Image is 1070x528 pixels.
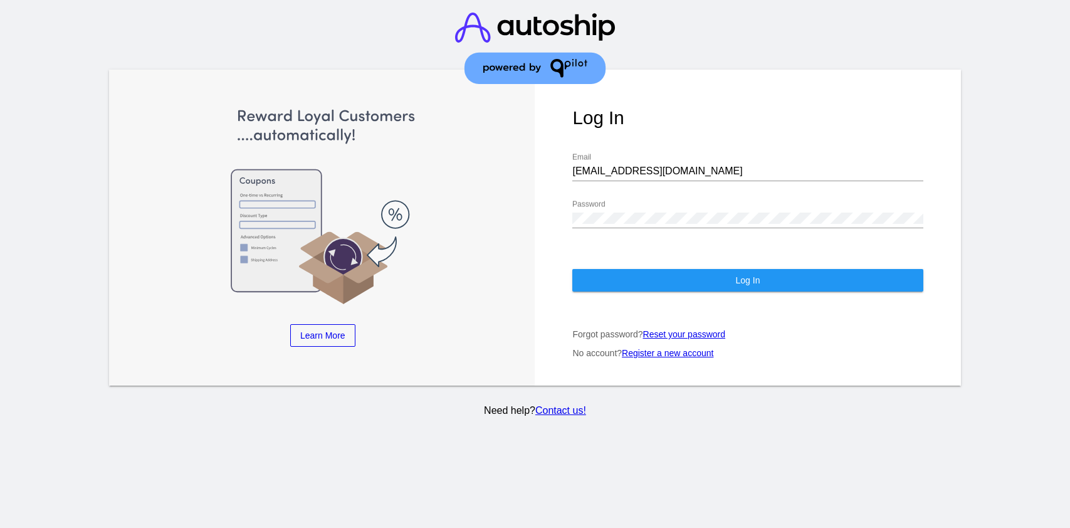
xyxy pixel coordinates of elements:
[643,329,726,339] a: Reset your password
[290,324,355,347] a: Learn More
[572,107,923,129] h1: Log In
[572,348,923,358] p: No account?
[572,269,923,292] button: Log In
[300,330,345,341] span: Learn More
[736,275,760,285] span: Log In
[147,107,498,305] img: Apply Coupons Automatically to Scheduled Orders with QPilot
[535,405,586,416] a: Contact us!
[572,329,923,339] p: Forgot password?
[107,405,963,416] p: Need help?
[572,166,923,177] input: Email
[622,348,713,358] a: Register a new account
